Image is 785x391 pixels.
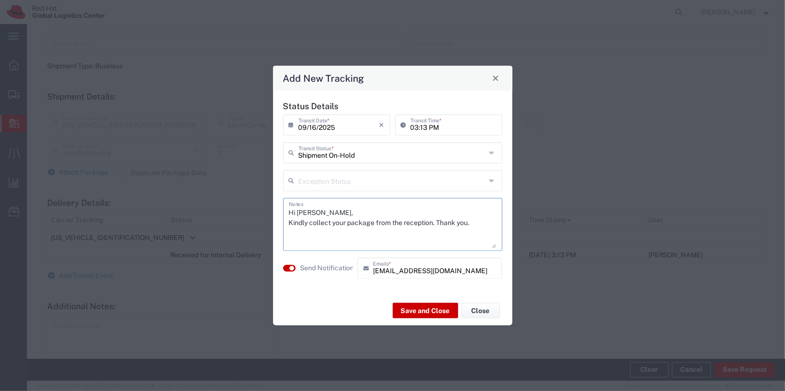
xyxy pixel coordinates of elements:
[300,263,354,273] label: Send Notification
[379,117,385,132] i: ×
[489,71,502,85] button: Close
[300,263,353,273] agx-label: Send Notification
[283,101,502,111] h5: Status Details
[393,303,458,318] button: Save and Close
[283,71,364,85] h4: Add New Tracking
[461,303,500,318] button: Close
